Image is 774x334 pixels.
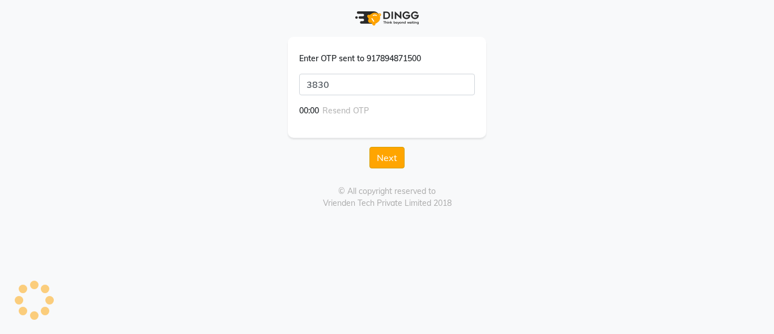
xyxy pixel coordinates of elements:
button: Resend OTP [319,104,372,117]
div: © All copyright reserved to Vrienden Tech Private Limited 2018 [73,185,701,209]
span: 00:00 [299,105,319,116]
img: logo.png [355,11,419,26]
button: Next [369,147,405,168]
div: Enter OTP sent to 917894871500 [299,53,475,65]
input: enter otp [299,74,475,95]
